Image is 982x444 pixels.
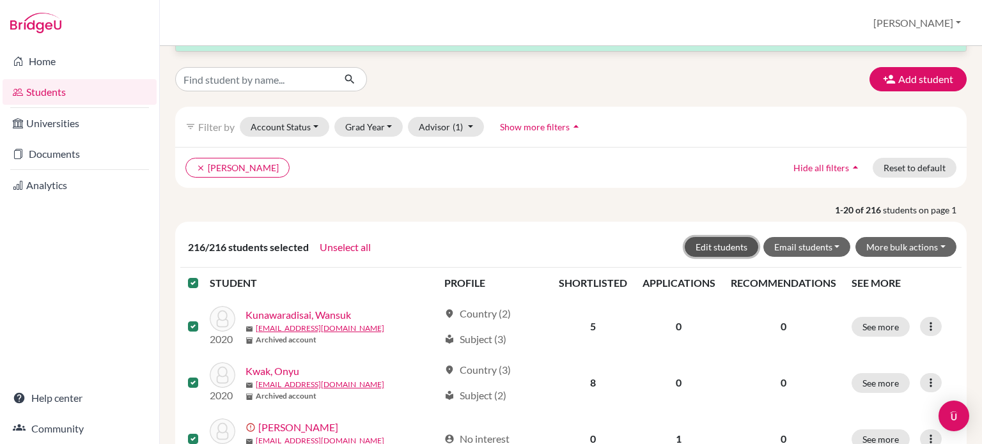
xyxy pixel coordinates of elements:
b: Archived account [256,334,316,346]
div: Subject (3) [444,332,506,347]
span: students on page 1 [883,203,967,217]
th: APPLICATIONS [635,268,723,298]
th: SHORTLISTED [551,268,635,298]
td: 5 [551,298,635,355]
p: 2020 [210,332,235,347]
button: See more [852,373,910,393]
span: inventory_2 [245,393,253,401]
div: Country (2) [444,306,511,321]
button: Advisor(1) [408,117,484,137]
span: Hide all filters [793,162,849,173]
td: 0 [635,298,723,355]
img: Kwak, Onyu [210,362,235,388]
button: Show more filtersarrow_drop_up [489,117,593,137]
button: clear[PERSON_NAME] [185,158,290,178]
span: error_outline [245,422,258,433]
img: Kunawaradisai, Wansuk [210,306,235,332]
span: location_on [444,365,455,375]
a: Documents [3,141,157,167]
a: Universities [3,111,157,136]
i: arrow_drop_up [570,120,582,133]
i: arrow_drop_up [849,161,862,174]
div: Open Intercom Messenger [939,401,969,431]
a: Kunawaradisai, Wansuk [245,307,351,323]
span: local_library [444,334,455,344]
strong: 1-20 of 216 [835,203,883,217]
span: account_circle [444,434,455,444]
i: clear [196,164,205,172]
span: mail [245,325,253,333]
button: More bulk actions [855,237,956,257]
span: Show more filters [500,121,570,132]
button: Hide all filtersarrow_drop_up [783,158,873,178]
th: RECOMMENDATIONS [723,268,844,298]
button: Reset to default [873,158,956,178]
i: filter_list [185,121,196,132]
img: Lafferty, Jonathan [210,418,235,444]
div: Country (3) [444,362,511,378]
span: inventory_2 [245,337,253,344]
div: Subject (2) [444,388,506,403]
button: [PERSON_NAME] [868,11,967,35]
span: mail [245,381,253,389]
th: SEE MORE [844,268,962,298]
input: Find student by name... [175,67,334,91]
button: Add student [869,67,967,91]
td: 8 [551,355,635,411]
p: 0 [731,319,836,334]
button: See more [852,317,910,337]
a: Community [3,416,157,441]
p: 2020 [210,388,235,403]
p: 0 [731,375,836,390]
td: 0 [635,355,723,411]
b: Archived account [256,390,316,402]
a: Home [3,49,157,74]
a: [EMAIL_ADDRESS][DOMAIN_NAME] [256,379,384,390]
button: Unselect all [319,239,371,256]
button: Email students [763,237,851,257]
span: local_library [444,390,455,401]
span: (1) [453,121,463,132]
a: [PERSON_NAME] [258,420,338,435]
button: Edit students [685,237,758,257]
a: Analytics [3,172,157,198]
th: STUDENT [210,268,437,298]
img: Bridge-U [10,13,61,33]
span: location_on [444,309,455,319]
a: Kwak, Onyu [245,364,299,379]
a: [EMAIL_ADDRESS][DOMAIN_NAME] [256,323,384,334]
th: PROFILE [437,268,551,298]
button: Account Status [240,117,329,137]
span: Filter by [198,121,235,133]
span: 216/216 students selected [188,240,309,255]
a: Help center [3,385,157,411]
a: Students [3,79,157,105]
button: Grad Year [334,117,403,137]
